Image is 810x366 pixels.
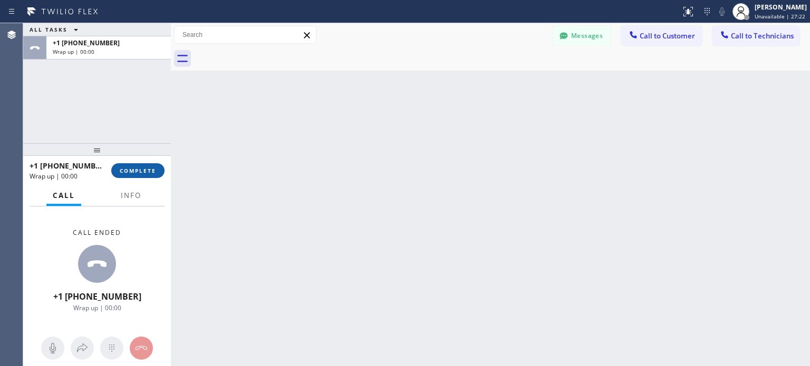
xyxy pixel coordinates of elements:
[621,26,702,46] button: Call to Customer
[41,337,64,360] button: Mute
[53,291,141,302] span: +1 [PHONE_NUMBER]
[640,31,695,41] span: Call to Customer
[755,3,807,12] div: [PERSON_NAME]
[30,26,67,33] span: ALL TASKS
[23,23,89,36] button: ALL TASKS
[121,191,141,200] span: Info
[71,337,94,360] button: Open directory
[53,191,75,200] span: Call
[755,13,805,20] span: Unavailable | 27:22
[53,48,94,55] span: Wrap up | 00:00
[53,38,120,47] span: +1 [PHONE_NUMBER]
[715,4,729,19] button: Mute
[120,167,156,174] span: COMPLETE
[553,26,611,46] button: Messages
[30,172,78,181] span: Wrap up | 00:00
[73,303,121,312] span: Wrap up | 00:00
[111,163,165,178] button: COMPLETE
[731,31,794,41] span: Call to Technicians
[73,228,121,237] span: Call ended
[175,26,316,43] input: Search
[114,185,148,206] button: Info
[712,26,799,46] button: Call to Technicians
[30,161,107,171] span: +1 [PHONE_NUMBER]
[100,337,123,360] button: Open dialpad
[46,185,81,206] button: Call
[130,337,153,360] button: Hang up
